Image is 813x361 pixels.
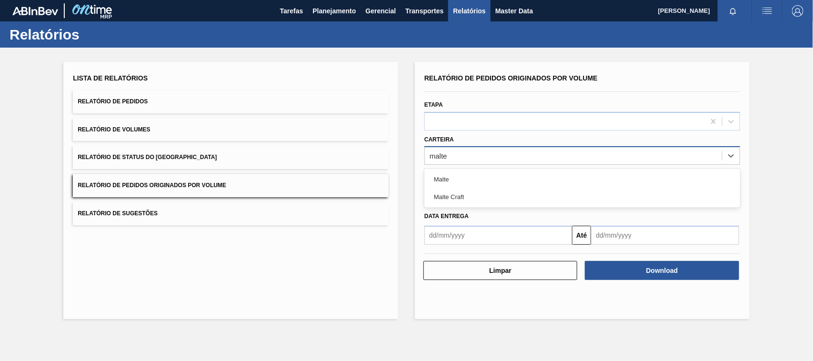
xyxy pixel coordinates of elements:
span: Gerencial [366,5,396,17]
img: userActions [762,5,773,17]
button: Download [585,261,739,280]
button: Limpar [423,261,577,280]
button: Relatório de Volumes [73,118,389,141]
button: Relatório de Pedidos Originados por Volume [73,174,389,197]
span: Master Data [495,5,533,17]
span: Relatório de Sugestões [78,210,158,217]
span: Transportes [405,5,443,17]
span: Tarefas [280,5,303,17]
label: Etapa [424,101,443,108]
span: Relatório de Pedidos Originados por Volume [78,182,226,189]
button: Notificações [718,4,748,18]
span: Data entrega [424,213,469,220]
button: Até [572,226,591,245]
div: Malte [424,170,740,188]
h1: Relatórios [10,29,179,40]
button: Relatório de Pedidos [73,90,389,113]
span: Planejamento [312,5,356,17]
span: Lista de Relatórios [73,74,148,82]
button: Relatório de Status do [GEOGRAPHIC_DATA] [73,146,389,169]
label: Carteira [424,136,454,143]
input: dd/mm/yyyy [591,226,739,245]
span: Relatório de Status do [GEOGRAPHIC_DATA] [78,154,217,160]
span: Relatório de Pedidos Originados por Volume [424,74,598,82]
input: dd/mm/yyyy [424,226,572,245]
span: Relatório de Volumes [78,126,150,133]
img: TNhmsLtSVTkK8tSr43FrP2fwEKptu5GPRR3wAAAABJRU5ErkJggg== [12,7,58,15]
span: Relatório de Pedidos [78,98,148,105]
div: Malte Craft [424,188,740,206]
button: Relatório de Sugestões [73,202,389,225]
img: Logout [792,5,803,17]
span: Relatórios [453,5,485,17]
